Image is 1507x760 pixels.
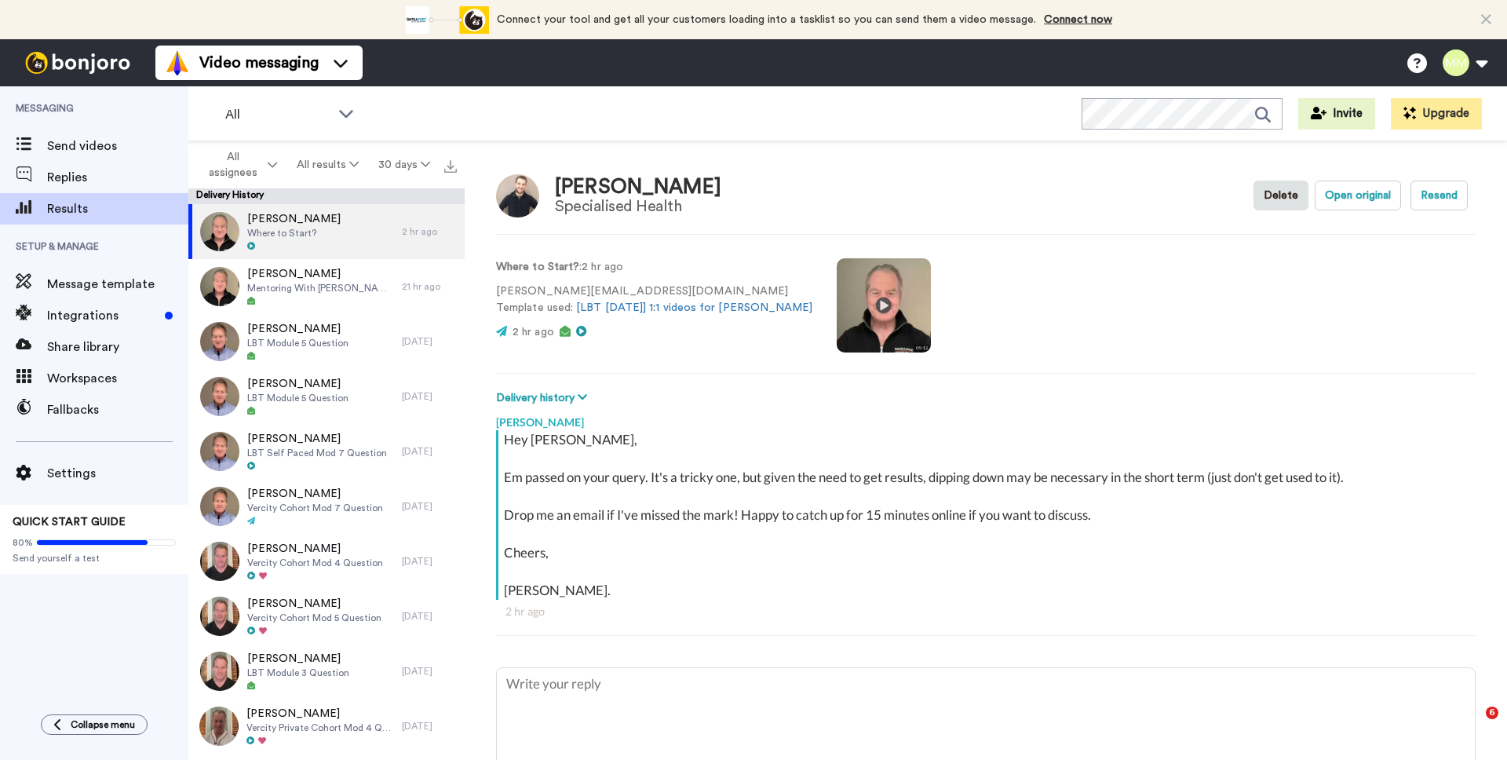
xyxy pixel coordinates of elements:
span: Vercity Cohort Mod 5 Question [247,612,381,624]
div: [DATE] [402,555,457,568]
span: LBT Module 5 Question [247,337,348,349]
div: [DATE] [402,500,457,513]
span: [PERSON_NAME] [247,376,348,392]
span: Collapse menu [71,718,135,731]
span: Vercity Cohort Mod 4 Question [247,557,383,569]
span: Fallbacks [47,400,188,419]
span: Replies [47,168,188,187]
div: Delivery History [188,188,465,204]
div: 21 hr ago [402,280,457,293]
button: Collapse menu [41,714,148,735]
a: [LBT [DATE]] 1:1 videos for [PERSON_NAME] [576,302,812,313]
div: 2 hr ago [505,604,1466,619]
img: bj-logo-header-white.svg [19,52,137,74]
span: Vercity Cohort Mod 7 Question [247,502,383,514]
button: Open original [1315,181,1401,210]
button: Export all results that match these filters now. [440,153,462,177]
strong: Where to Start? [496,261,579,272]
span: [PERSON_NAME] [247,211,341,227]
span: [PERSON_NAME] [247,321,348,337]
div: [DATE] [402,445,457,458]
a: [PERSON_NAME]LBT Module 5 Question[DATE] [188,314,465,369]
button: 30 days [368,151,440,179]
button: All assignees [192,143,287,187]
div: animation [403,6,489,34]
span: Where to Start? [247,227,341,239]
div: [DATE] [402,390,457,403]
div: [DATE] [402,665,457,678]
span: Connect your tool and get all your customers loading into a tasklist so you can send them a video... [497,14,1036,25]
span: 6 [1486,707,1498,719]
span: [PERSON_NAME] [246,706,394,722]
span: QUICK START GUIDE [13,517,126,528]
img: 41b71b1c-5f81-47ac-8ce4-eb50e81c4f46-thumb.jpg [200,212,239,251]
div: Specialised Health [555,198,721,215]
div: 2 hr ago [402,225,457,238]
iframe: Intercom live chat [1454,707,1491,744]
div: [PERSON_NAME] [555,176,721,199]
span: [PERSON_NAME] [247,266,394,282]
a: [PERSON_NAME]LBT Module 3 Question[DATE] [188,644,465,699]
span: Video messaging [199,52,319,74]
span: 2 hr ago [513,327,554,338]
span: [PERSON_NAME] [247,541,383,557]
a: [PERSON_NAME]Vercity Cohort Mod 7 Question[DATE] [188,479,465,534]
span: Results [47,199,188,218]
span: Integrations [47,306,159,325]
a: [PERSON_NAME]Vercity Private Cohort Mod 4 Question[DATE] [188,699,465,754]
img: 00774fd1-4c78-4782-a6d8-96387839e671-thumb.jpg [200,432,239,471]
div: Hey [PERSON_NAME], Em passed on your query. It's a tricky one, but given the need to get results,... [504,430,1472,600]
a: [PERSON_NAME]Vercity Cohort Mod 5 Question[DATE] [188,589,465,644]
img: export.svg [444,160,457,173]
span: Settings [47,464,188,483]
img: 59599505-2823-4114-8970-f568667e08d4-thumb.jpg [200,267,239,306]
span: Share library [47,338,188,356]
span: All assignees [201,149,265,181]
span: [PERSON_NAME] [247,596,381,612]
img: 1dabb941-1905-46bb-80e4-fbc073c92a12-thumb.jpg [200,487,239,526]
img: vm-color.svg [165,50,190,75]
img: 3b5bbadc-7fb2-41ce-9d4a-d5c8c7a81e38-thumb.jpg [200,597,239,636]
button: Upgrade [1391,98,1482,130]
div: [DATE] [402,720,457,733]
div: [PERSON_NAME] [496,407,1476,430]
img: 47e5af66-fbaf-49f9-8292-0284655b4f46-thumb.jpg [200,652,239,691]
span: LBT Self Paced Mod 7 Question [247,447,387,459]
p: : 2 hr ago [496,259,813,276]
img: 6611293d-f3f2-4f89-957c-7128a0f44778-thumb.jpg [200,542,239,581]
a: [PERSON_NAME]Where to Start?2 hr ago [188,204,465,259]
a: [PERSON_NAME]Mentoring With [PERSON_NAME]21 hr ago [188,259,465,314]
span: Send yourself a test [13,552,176,565]
span: Vercity Private Cohort Mod 4 Question [246,722,394,734]
span: [PERSON_NAME] [247,651,349,667]
span: [PERSON_NAME] [247,486,383,502]
p: [PERSON_NAME][EMAIL_ADDRESS][DOMAIN_NAME] Template used: [496,283,813,316]
div: [DATE] [402,335,457,348]
a: [PERSON_NAME]LBT Self Paced Mod 7 Question[DATE] [188,424,465,479]
img: 8d0034e5-2359-4e18-88cd-e550403035e3-thumb.jpg [200,377,239,416]
button: All results [287,151,369,179]
span: Mentoring With [PERSON_NAME] [247,282,394,294]
span: 80% [13,536,33,549]
span: Send videos [47,137,188,155]
button: Invite [1298,98,1375,130]
img: Image of Brad Domek [496,174,539,217]
button: Delivery history [496,389,592,407]
a: [PERSON_NAME]Vercity Cohort Mod 4 Question[DATE] [188,534,465,589]
button: Resend [1410,181,1468,210]
a: [PERSON_NAME]LBT Module 5 Question[DATE] [188,369,465,424]
div: [DATE] [402,610,457,623]
span: [PERSON_NAME] [247,431,387,447]
img: 8af386c8-f0f0-476a-8447-3edea1d4cd6f-thumb.jpg [200,322,239,361]
span: Workspaces [47,369,188,388]
span: LBT Module 3 Question [247,667,349,679]
a: Connect now [1044,14,1112,25]
span: Message template [47,275,188,294]
span: All [225,105,330,124]
img: a62b23f6-6c5c-4865-91b4-22a98af0f15d-thumb.jpg [199,707,239,746]
button: Delete [1253,181,1308,210]
span: LBT Module 5 Question [247,392,348,404]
